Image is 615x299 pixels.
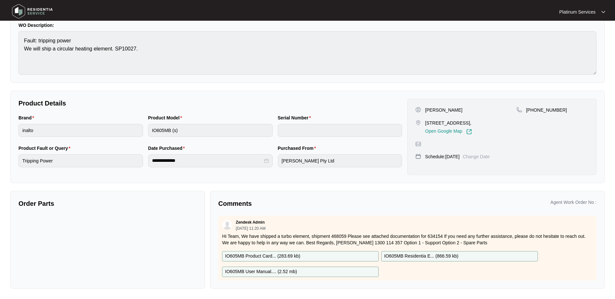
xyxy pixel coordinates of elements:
[278,154,402,167] input: Purchased From
[18,145,73,151] label: Product Fault or Query
[550,199,597,205] p: Agent Work Order No :
[425,120,472,126] p: [STREET_ADDRESS],
[18,115,37,121] label: Brand
[222,220,232,230] img: user.svg
[415,153,421,159] img: map-pin
[463,153,490,160] p: Change Date
[225,253,300,260] p: IO605MB Product Card... ( 283.69 kb )
[425,129,472,135] a: Open Google Map
[278,115,313,121] label: Serial Number
[222,233,593,246] p: Hi Team, We have shipped a turbo element, shipment 468059 Please see attached documentation for 6...
[218,199,403,208] p: Comments
[526,107,567,113] p: [PHONE_NUMBER]
[148,145,187,151] label: Date Purchased
[466,129,472,135] img: Link-External
[559,9,596,15] p: Platinum Services
[415,107,421,113] img: user-pin
[10,2,55,21] img: residentia service logo
[152,157,263,164] input: Date Purchased
[148,115,185,121] label: Product Model
[425,107,462,113] p: [PERSON_NAME]
[18,22,597,28] p: WO Description:
[236,227,266,230] p: [DATE] 11:20 AM
[516,107,522,113] img: map-pin
[415,120,421,126] img: map-pin
[278,124,402,137] input: Serial Number
[18,99,402,108] p: Product Details
[18,154,143,167] input: Product Fault or Query
[148,124,273,137] input: Product Model
[18,199,197,208] p: Order Parts
[225,268,297,275] p: IO605MB User Manual.... ( 2.52 mb )
[425,153,459,160] p: Schedule: [DATE]
[18,31,597,75] textarea: Fault: tripping power We will ship a circular heating element. SP10027.
[601,10,605,14] img: dropdown arrow
[236,220,265,225] p: Zendesk Admin
[18,124,143,137] input: Brand
[384,253,458,260] p: IO605MB Residentia E... ( 866.59 kb )
[415,141,421,147] img: map-pin
[278,145,319,151] label: Purchased From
